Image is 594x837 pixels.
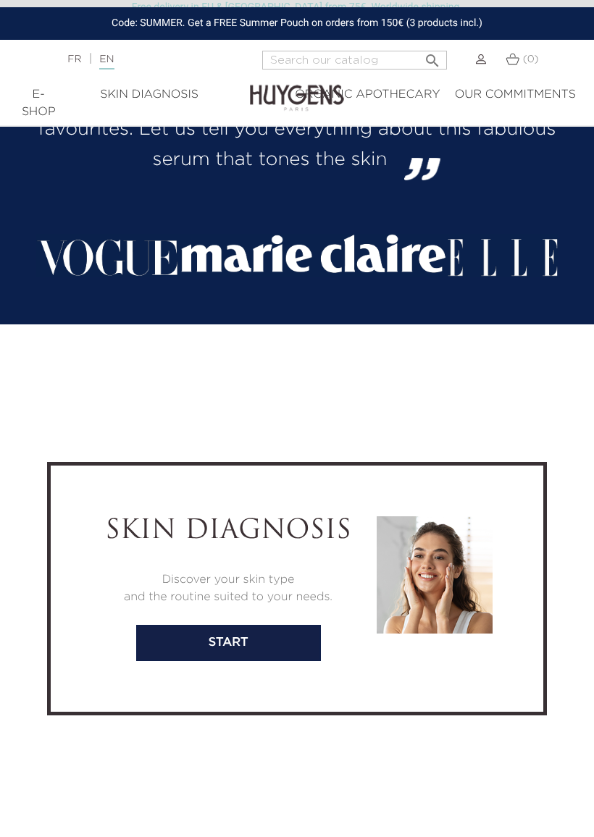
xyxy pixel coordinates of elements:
[523,54,539,64] span: (0)
[447,234,558,277] img: logo partenaire 3
[101,516,355,547] h2: SKIN DIAGNOSIS
[455,86,576,104] div: Our commitments
[73,86,225,104] div: Skin Diagnosis
[377,516,493,633] img: Soin Peau
[180,234,447,277] img: logo partenaire 2
[36,234,180,277] img: logo partenaire 1
[67,54,81,64] a: FR
[262,51,447,70] input: Search
[60,51,236,68] div: |
[18,86,59,121] div: E-Shop
[295,86,440,104] div: Organic Apothecary
[101,571,355,606] p: Discover your skin type and the routine suited to your needs.
[66,86,232,104] a: Skin Diagnosis
[250,62,344,113] img: Huygens
[419,46,445,66] button: 
[99,54,114,70] a: EN
[36,88,558,172] h2: This product will quickly become your new favourites. Let us tell you everything about this fabul...
[424,48,441,65] i: 
[136,625,321,661] a: start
